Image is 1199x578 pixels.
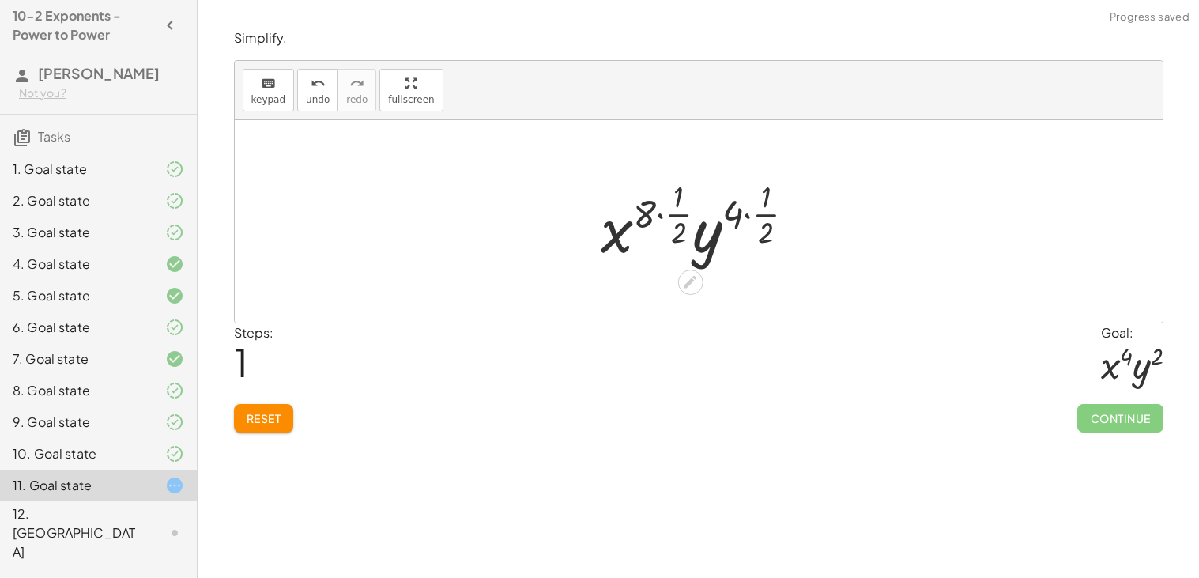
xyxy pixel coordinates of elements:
i: Task not started. [165,523,184,542]
div: 4. Goal state [13,255,140,274]
i: keyboard [261,74,276,93]
i: Task finished and part of it marked as correct. [165,191,184,210]
i: Task finished and correct. [165,286,184,305]
button: keyboardkeypad [243,69,295,111]
span: keypad [251,94,286,105]
i: redo [349,74,364,93]
div: 7. Goal state [13,349,140,368]
label: Steps: [234,324,273,341]
button: undoundo [297,69,338,111]
div: 1. Goal state [13,160,140,179]
i: Task finished and part of it marked as correct. [165,381,184,400]
i: undo [311,74,326,93]
h4: 10-2 Exponents - Power to Power [13,6,156,44]
i: Task finished and part of it marked as correct. [165,223,184,242]
p: Simplify. [234,29,1163,47]
div: 10. Goal state [13,444,140,463]
div: 3. Goal state [13,223,140,242]
i: Task finished and part of it marked as correct. [165,413,184,432]
div: 8. Goal state [13,381,140,400]
i: Task finished and correct. [165,255,184,274]
button: Reset [234,404,294,433]
span: redo [346,94,368,105]
div: 6. Goal state [13,318,140,337]
button: fullscreen [379,69,443,111]
i: Task finished and correct. [165,349,184,368]
span: 1 [234,338,248,386]
span: Reset [247,411,281,425]
div: 5. Goal state [13,286,140,305]
span: Tasks [38,128,70,145]
button: redoredo [337,69,376,111]
span: fullscreen [388,94,434,105]
i: Task finished and part of it marked as correct. [165,160,184,179]
div: 9. Goal state [13,413,140,432]
div: Edit math [677,270,703,295]
span: [PERSON_NAME] [38,64,160,82]
i: Task finished and part of it marked as correct. [165,444,184,463]
i: Task started. [165,476,184,495]
span: Progress saved [1110,9,1190,25]
div: 12. [GEOGRAPHIC_DATA] [13,504,140,561]
span: undo [306,94,330,105]
i: Task finished and part of it marked as correct. [165,318,184,337]
div: Not you? [19,85,184,101]
div: 2. Goal state [13,191,140,210]
div: Goal: [1101,323,1163,342]
div: 11. Goal state [13,476,140,495]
